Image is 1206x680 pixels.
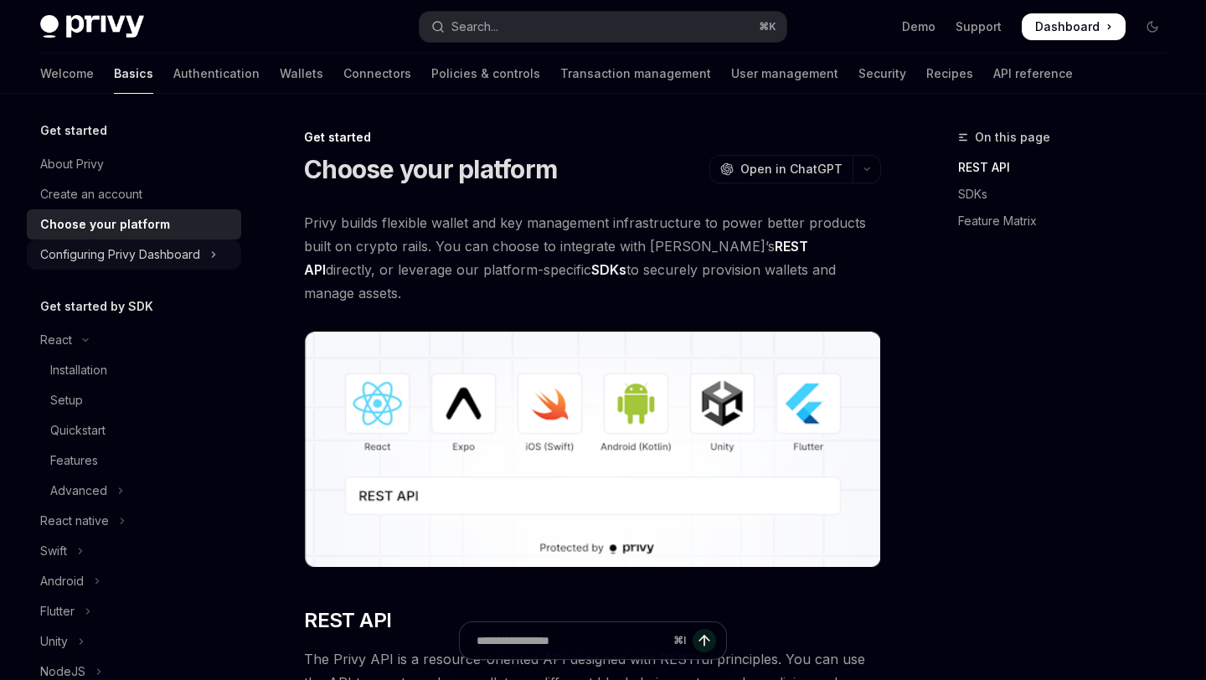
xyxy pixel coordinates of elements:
img: images/Platform2.png [304,332,881,567]
a: Setup [27,385,241,415]
span: Open in ChatGPT [740,161,843,178]
div: Swift [40,541,67,561]
button: Toggle Configuring Privy Dashboard section [27,240,241,270]
div: Quickstart [50,420,106,440]
a: Demo [902,18,935,35]
button: Toggle Advanced section [27,476,241,506]
div: Create an account [40,184,142,204]
button: Open in ChatGPT [709,155,853,183]
div: Unity [40,631,68,652]
button: Toggle Flutter section [27,596,241,626]
button: Toggle Android section [27,566,241,596]
input: Ask a question... [477,622,667,659]
strong: SDKs [591,261,626,278]
a: Recipes [926,54,973,94]
a: SDKs [958,181,1179,208]
span: Dashboard [1035,18,1100,35]
span: On this page [975,127,1050,147]
a: REST API [958,154,1179,181]
div: Search... [451,17,498,37]
a: Authentication [173,54,260,94]
a: User management [731,54,838,94]
div: Advanced [50,481,107,501]
button: Toggle Swift section [27,536,241,566]
a: Support [956,18,1002,35]
div: Flutter [40,601,75,621]
a: Feature Matrix [958,208,1179,234]
div: Features [50,451,98,471]
div: Android [40,571,84,591]
div: Get started [304,129,881,146]
a: Choose your platform [27,209,241,240]
div: Choose your platform [40,214,170,234]
h5: Get started [40,121,107,141]
a: Quickstart [27,415,241,446]
a: Transaction management [560,54,711,94]
button: Send message [693,629,716,652]
a: Create an account [27,179,241,209]
a: About Privy [27,149,241,179]
div: Setup [50,390,83,410]
div: About Privy [40,154,104,174]
div: Configuring Privy Dashboard [40,245,200,265]
a: Welcome [40,54,94,94]
button: Toggle dark mode [1139,13,1166,40]
span: REST API [304,607,391,634]
a: Security [858,54,906,94]
a: Installation [27,355,241,385]
button: Toggle React section [27,325,241,355]
h5: Get started by SDK [40,296,153,317]
a: Dashboard [1022,13,1126,40]
a: Wallets [280,54,323,94]
div: React [40,330,72,350]
div: Installation [50,360,107,380]
span: ⌘ K [759,20,776,33]
a: Features [27,446,241,476]
button: Open search [420,12,786,42]
a: Connectors [343,54,411,94]
button: Toggle React native section [27,506,241,536]
h1: Choose your platform [304,154,557,184]
img: dark logo [40,15,144,39]
button: Toggle Unity section [27,626,241,657]
a: API reference [993,54,1073,94]
span: Privy builds flexible wallet and key management infrastructure to power better products built on ... [304,211,881,305]
a: Basics [114,54,153,94]
a: Policies & controls [431,54,540,94]
div: React native [40,511,109,531]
